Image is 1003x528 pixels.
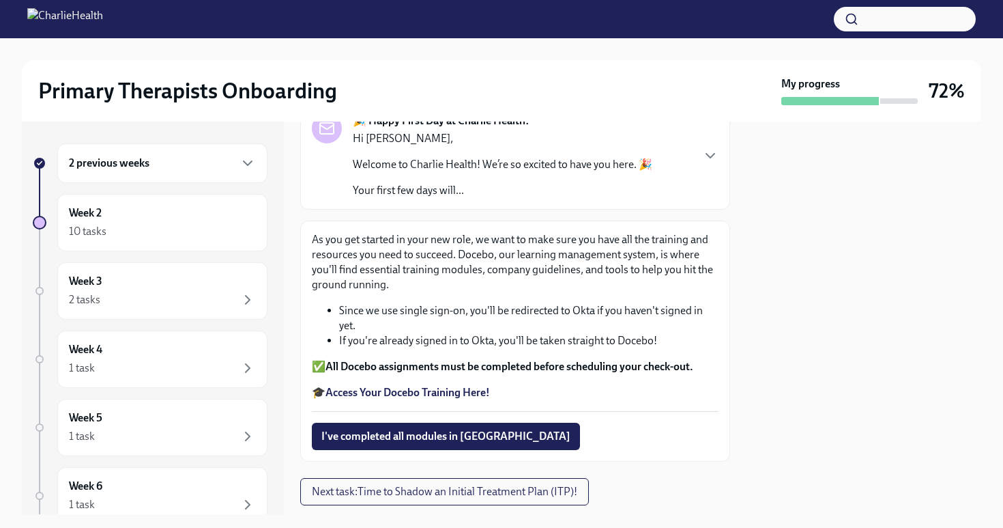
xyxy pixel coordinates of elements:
a: Access Your Docebo Training Here! [325,386,490,399]
li: Since we use single sign-on, you'll be redirected to Okta if you haven't signed in yet. [339,303,718,333]
a: Week 41 task [33,331,267,388]
strong: My progress [781,77,840,92]
h6: Week 3 [69,274,102,289]
button: I've completed all modules in [GEOGRAPHIC_DATA] [312,423,580,450]
div: 2 previous weeks [57,143,267,183]
h6: 2 previous weeks [69,156,149,171]
div: 2 tasks [69,292,100,307]
strong: All Docebo assignments must be completed before scheduling your check-out. [325,360,693,373]
h6: Week 2 [69,206,102,221]
span: Next task : Time to Shadow an Initial Treatment Plan (ITP)! [312,485,577,499]
li: If you're already signed in to Okta, you'll be taken straight to Docebo! [339,333,718,348]
h3: 72% [929,79,965,103]
p: Hi [PERSON_NAME], [353,131,652,146]
span: I've completed all modules in [GEOGRAPHIC_DATA] [321,430,570,443]
h6: Week 6 [69,479,102,494]
a: Week 51 task [33,399,267,456]
div: 1 task [69,429,95,444]
a: Week 210 tasks [33,194,267,251]
h6: Week 5 [69,411,102,426]
p: Your first few days will... [353,183,652,198]
div: 1 task [69,361,95,376]
h2: Primary Therapists Onboarding [38,77,337,105]
div: 10 tasks [69,224,106,239]
a: Week 61 task [33,467,267,525]
p: As you get started in your new role, we want to make sure you have all the training and resources... [312,232,718,292]
div: 1 task [69,497,95,512]
button: Next task:Time to Shadow an Initial Treatment Plan (ITP)! [300,478,589,505]
p: Welcome to Charlie Health! We’re so excited to have you here. 🎉 [353,157,652,172]
h6: Week 4 [69,342,102,357]
p: 🎓 [312,385,718,400]
p: ✅ [312,359,718,374]
img: CharlieHealth [27,8,103,30]
a: Week 32 tasks [33,262,267,320]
